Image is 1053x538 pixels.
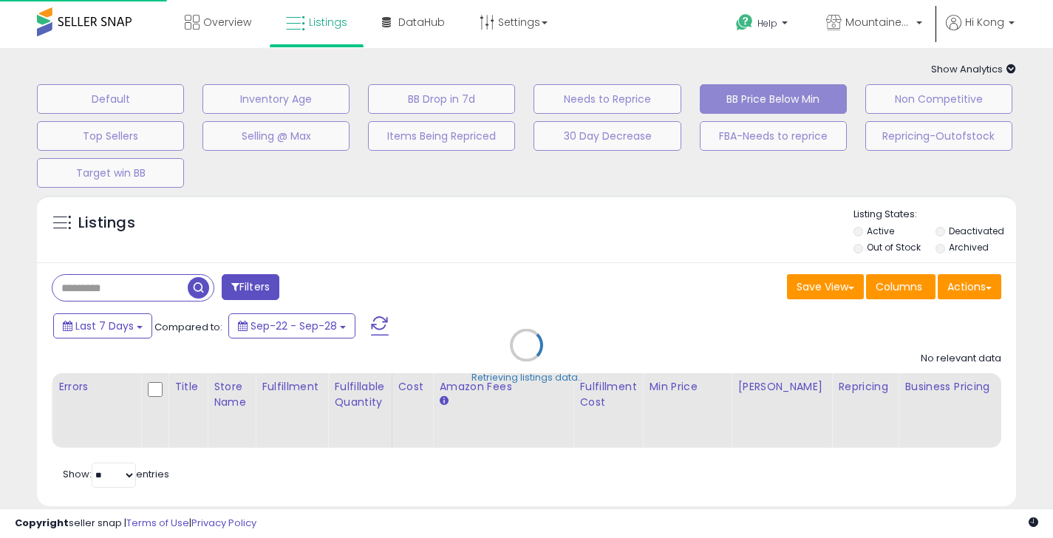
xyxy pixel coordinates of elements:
[700,121,847,151] button: FBA-Needs to reprice
[368,121,515,151] button: Items Being Repriced
[534,121,681,151] button: 30 Day Decrease
[946,15,1015,48] a: Hi Kong
[15,517,256,531] div: seller snap | |
[15,516,69,530] strong: Copyright
[865,121,1012,151] button: Repricing-Outofstock
[37,84,184,114] button: Default
[309,15,347,30] span: Listings
[865,84,1012,114] button: Non Competitive
[471,371,582,384] div: Retrieving listings data..
[700,84,847,114] button: BB Price Below Min
[37,121,184,151] button: Top Sellers
[368,84,515,114] button: BB Drop in 7d
[37,158,184,188] button: Target win BB
[202,84,350,114] button: Inventory Age
[202,121,350,151] button: Selling @ Max
[965,15,1004,30] span: Hi Kong
[845,15,912,30] span: MountaineerBrand
[757,17,777,30] span: Help
[735,13,754,32] i: Get Help
[534,84,681,114] button: Needs to Reprice
[724,2,802,48] a: Help
[931,62,1016,76] span: Show Analytics
[398,15,445,30] span: DataHub
[203,15,251,30] span: Overview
